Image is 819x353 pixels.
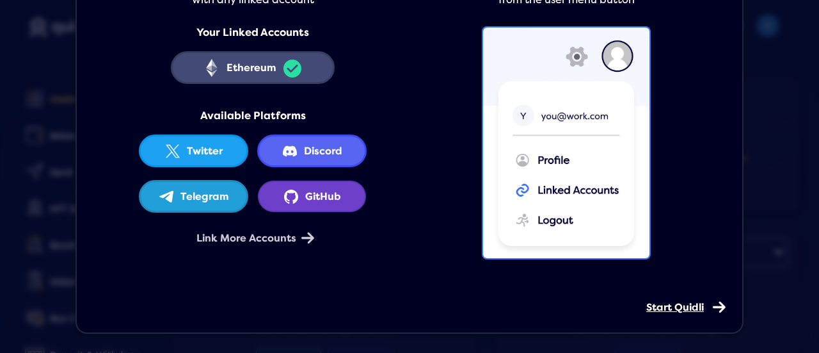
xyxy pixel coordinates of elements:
[646,301,704,314] span: Start Quidli
[139,135,248,167] div: Twitter
[141,26,365,38] div: Your Linked Accounts
[257,135,367,167] div: Discord
[171,51,335,84] div: Ethereum
[141,110,365,122] div: Available Platforms
[139,180,248,213] div: Telegram
[482,26,651,259] img: linked account
[196,232,296,245] span: Link More Accounts
[258,181,366,212] div: GitHub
